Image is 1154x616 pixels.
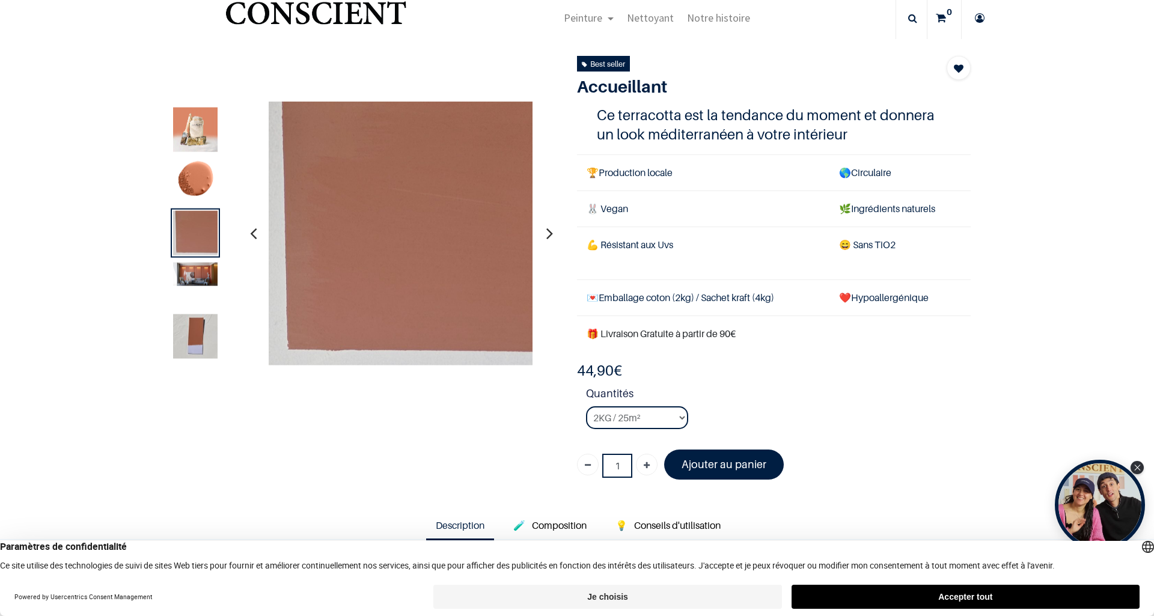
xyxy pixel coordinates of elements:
a: Supprimer [577,454,599,475]
sup: 0 [944,6,955,18]
span: 44,90 [577,362,614,379]
td: Circulaire [829,154,971,191]
span: 💡 [615,519,627,531]
button: Add to wishlist [947,56,971,80]
span: Notre histoire [687,11,750,25]
td: Production locale [577,154,829,191]
img: Product image [173,159,218,203]
img: Product image [173,314,218,358]
font: Ajouter au panier [682,458,766,471]
a: Ajouter [636,454,658,475]
h1: Accueillant [577,76,912,97]
span: Nettoyant [627,11,674,25]
div: Open Tolstoy [1055,460,1145,550]
span: 💌 [587,291,599,303]
td: Ingrédients naturels [829,191,971,227]
font: 🎁 Livraison Gratuite à partir de 90€ [587,328,736,340]
div: Open Tolstoy widget [1055,460,1145,550]
span: Conseils d'utilisation [634,519,721,531]
span: Add to wishlist [954,61,963,76]
h4: Ce terracotta est la tendance du moment et donnera un look méditerranéen à votre intérieur [597,106,951,143]
span: 🌎 [839,166,851,178]
td: ❤️Hypoallergénique [829,279,971,316]
span: Peinture [564,11,602,25]
a: Ajouter au panier [664,450,784,479]
span: 🧪 [513,519,525,531]
span: 🐰 Vegan [587,203,628,215]
strong: Quantités [586,385,971,406]
img: Product image [173,107,218,151]
img: Product image [173,210,218,255]
span: 💪 Résistant aux Uvs [587,239,673,251]
div: Close Tolstoy widget [1131,461,1144,474]
span: 🏆 [587,166,599,178]
div: Best seller [582,57,625,70]
iframe: Tidio Chat [1092,538,1149,595]
span: 😄 S [839,239,858,251]
td: Emballage coton (2kg) / Sachet kraft (4kg) [577,279,829,316]
span: Composition [532,519,587,531]
img: Product image [268,101,533,365]
span: 🌿 [839,203,851,215]
img: Product image [173,262,218,285]
div: Tolstoy bubble widget [1055,460,1145,550]
span: Description [436,519,484,531]
td: ans TiO2 [829,227,971,279]
b: € [577,362,622,379]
